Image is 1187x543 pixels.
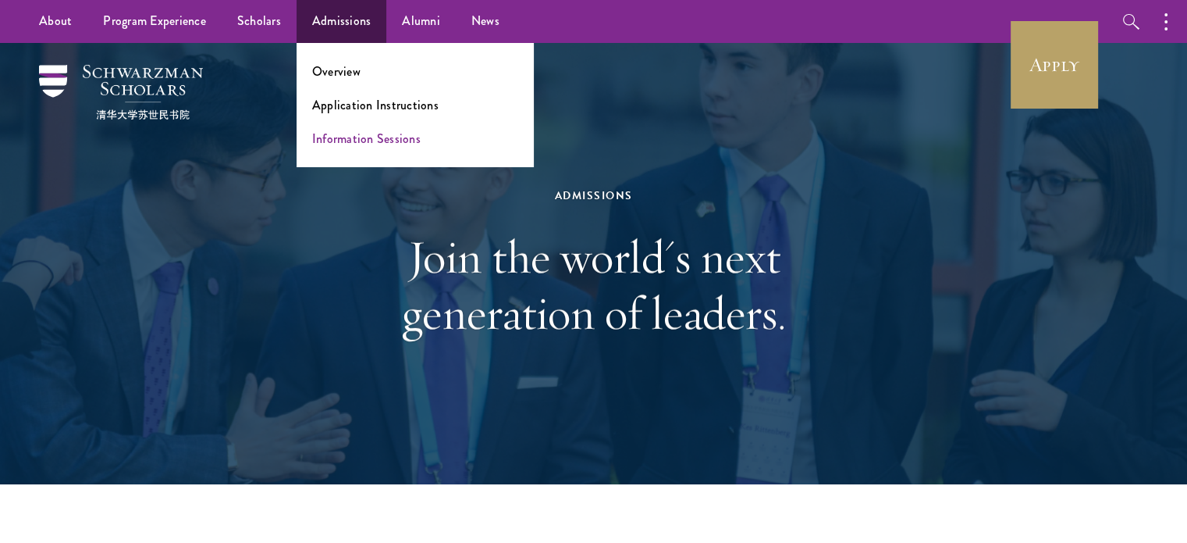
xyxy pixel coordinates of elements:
[325,186,863,205] div: Admissions
[1011,21,1098,109] a: Apply
[312,96,439,114] a: Application Instructions
[312,63,361,80] a: Overview
[312,130,421,148] a: Information Sessions
[325,229,863,341] h1: Join the world's next generation of leaders.
[39,65,203,120] img: Schwarzman Scholars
